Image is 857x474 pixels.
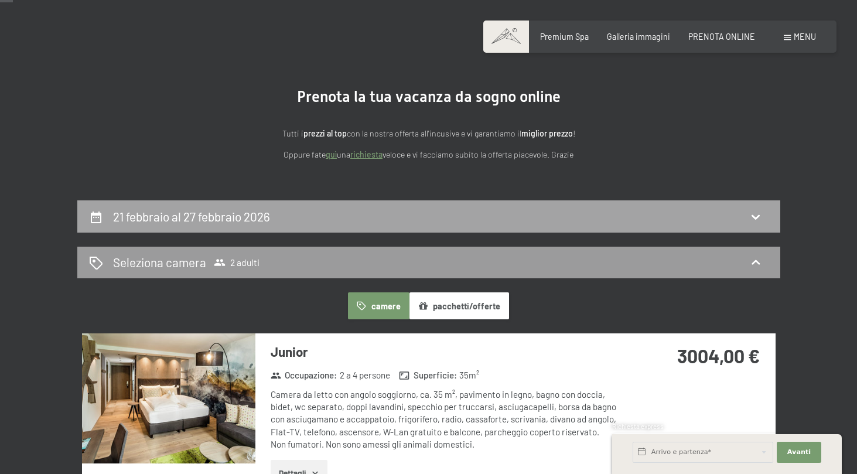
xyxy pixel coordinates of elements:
[303,128,347,138] strong: prezzi al top
[350,149,383,159] a: richiesta
[271,369,337,381] strong: Occupazione :
[540,32,589,42] a: Premium Spa
[171,148,687,162] p: Oppure fate una veloce e vi facciamo subito la offerta piacevole. Grazie
[326,149,337,159] a: quì
[688,32,755,42] a: PRENOTA ONLINE
[612,422,664,430] span: Richiesta express
[677,345,760,367] strong: 3004,00 €
[409,292,509,319] button: pacchetti/offerte
[777,442,821,463] button: Avanti
[297,88,561,105] span: Prenota la tua vacanza da sogno online
[794,32,816,42] span: Menu
[113,254,206,271] h2: Seleziona camera
[171,127,687,141] p: Tutti i con la nostra offerta all'incusive e vi garantiamo il !
[340,369,390,381] span: 2 a 4 persone
[271,388,619,451] div: Camera da letto con angolo soggiorno, ca. 35 m², pavimento in legno, bagno con doccia, bidet, wc ...
[459,369,479,381] span: 35 m²
[787,448,811,457] span: Avanti
[521,128,573,138] strong: miglior prezzo
[214,257,260,268] span: 2 adulti
[82,333,255,463] img: mss_renderimg.php
[271,343,619,361] h3: Junior
[348,292,409,319] button: camere
[113,209,270,224] h2: 21 febbraio al 27 febbraio 2026
[607,32,670,42] a: Galleria immagini
[399,369,457,381] strong: Superficie :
